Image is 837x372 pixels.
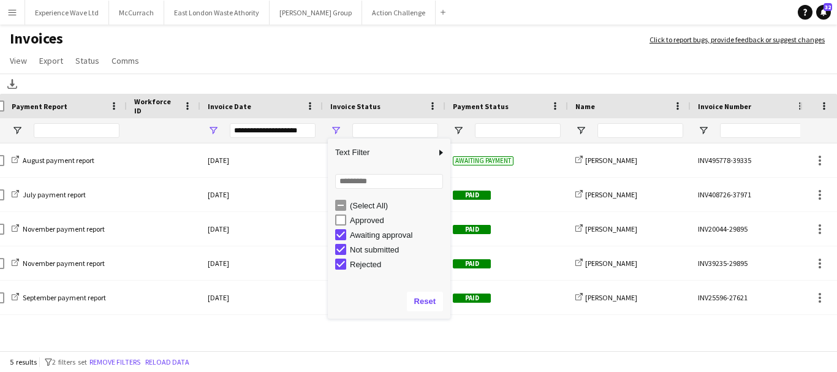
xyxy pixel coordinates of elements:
span: [PERSON_NAME] [585,156,637,165]
button: Reload data [143,355,192,369]
button: Open Filter Menu [12,125,23,136]
div: INV25596-27621 [691,281,813,314]
div: Not submitted [350,245,447,254]
button: Reset [407,292,443,311]
span: September payment report [23,293,106,302]
input: Date Filter Input [230,123,316,138]
div: Awaiting approval [350,230,447,240]
button: Open Filter Menu [575,125,586,136]
span: Payment Status [453,102,509,111]
span: Workforce ID [134,97,178,115]
div: (Select All) [350,201,447,210]
div: Column Filter [328,139,450,319]
span: 2 filters set [52,357,87,366]
a: August payment report [12,156,94,165]
div: Approved [350,216,447,225]
input: Payment Report Filter Input [34,123,119,138]
button: Open Filter Menu [330,125,341,136]
span: [PERSON_NAME] [585,224,637,233]
span: Export [39,55,63,66]
button: East London Waste Athority [164,1,270,25]
span: Invoice Number [698,102,751,111]
button: Experience Wave Ltd [25,1,109,25]
a: 32 [816,5,831,20]
span: [PERSON_NAME] [585,293,637,302]
div: [DATE] [200,281,323,314]
a: July payment report [12,190,86,199]
a: Comms [107,53,144,69]
a: November payment report [12,259,105,268]
span: [PERSON_NAME] [585,190,637,199]
div: [DATE] [200,212,323,246]
span: Status [75,55,99,66]
button: Open Filter Menu [208,125,219,136]
div: INV408726-37971 [691,178,813,211]
a: Status [70,53,104,69]
span: View [10,55,27,66]
app-action-btn: Download [5,77,20,91]
span: Paid [453,259,491,268]
button: Open Filter Menu [698,125,709,136]
span: Paid [453,294,491,303]
div: INV495778-39335 [691,143,813,177]
div: [DATE] [200,143,323,177]
div: [DATE] [200,246,323,280]
a: Click to report bugs, provide feedback or suggest changes [650,34,825,45]
a: November payment report [12,224,105,233]
input: Invoice Number Filter Input [720,123,806,138]
span: Paid [453,225,491,234]
span: November payment report [23,259,105,268]
span: Text Filter [328,142,436,163]
span: Name [575,102,595,111]
button: Remove filters [87,355,143,369]
a: View [5,53,32,69]
span: Awaiting payment [453,156,513,165]
button: [PERSON_NAME] Group [270,1,362,25]
span: July payment report [23,190,86,199]
span: 32 [824,3,832,11]
span: Payment Report [12,102,67,111]
div: [DATE] [200,178,323,211]
div: INV39235-29895 [691,246,813,280]
span: Invoice Status [330,102,381,111]
input: Search filter values [335,174,443,189]
input: Name Filter Input [597,123,683,138]
button: McCurrach [109,1,164,25]
div: INV20044-29895 [691,212,813,246]
div: Rejected [350,260,447,269]
span: August payment report [23,156,94,165]
div: Filter List [328,198,450,271]
span: Paid [453,191,491,200]
a: Export [34,53,68,69]
button: Open Filter Menu [453,125,464,136]
button: Action Challenge [362,1,436,25]
span: [PERSON_NAME] [585,259,637,268]
a: September payment report [12,293,106,302]
span: Invoice Date [208,102,251,111]
span: November payment report [23,224,105,233]
span: Comms [112,55,139,66]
